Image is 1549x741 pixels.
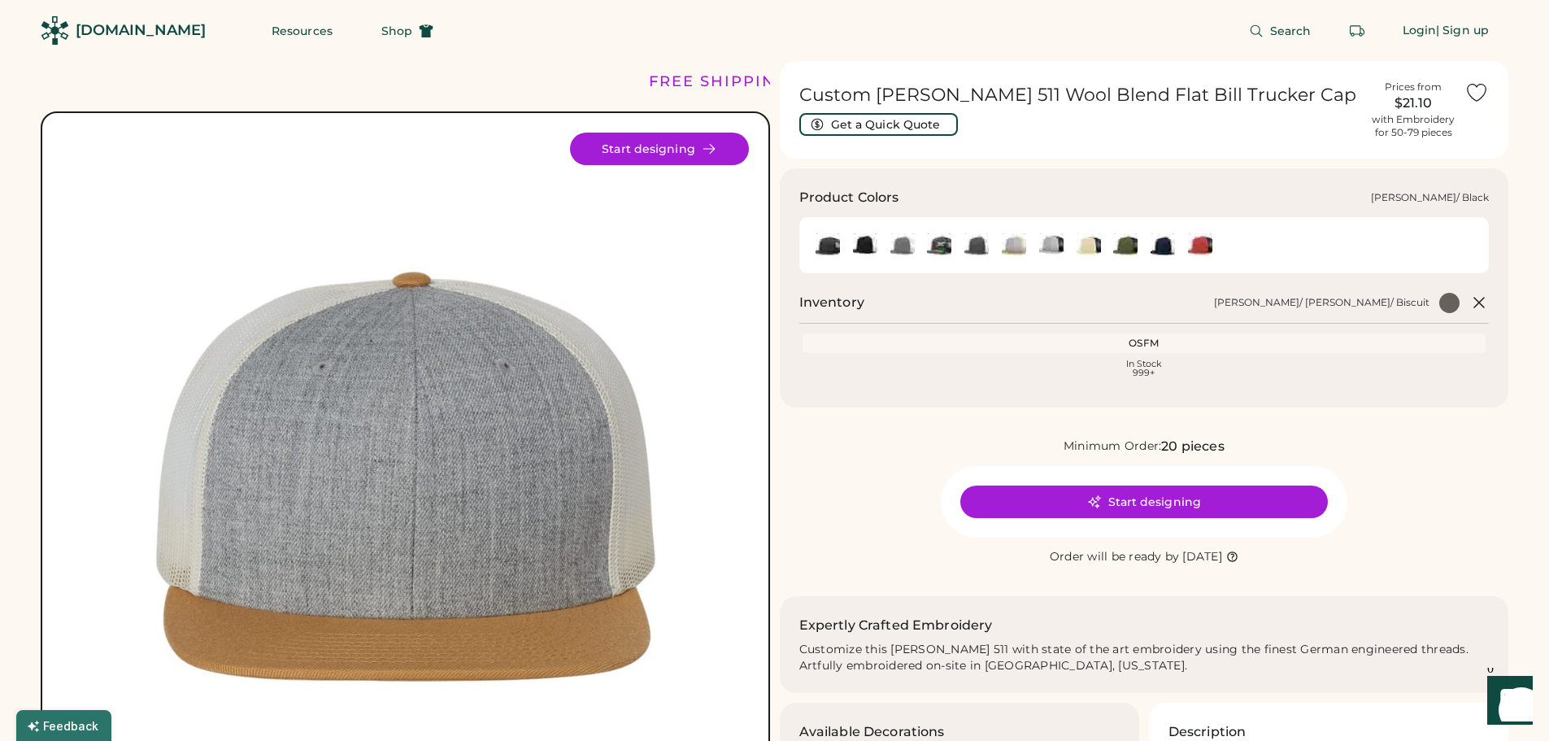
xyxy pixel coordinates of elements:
[799,113,958,136] button: Get a Quick Quote
[1372,113,1455,139] div: with Embroidery for 50-79 pieces
[1077,233,1101,258] img: Khaki/ Black Swatch Image
[362,15,453,47] button: Shop
[1229,15,1331,47] button: Search
[1472,668,1542,738] iframe: Front Chat
[816,233,840,258] div: Black/ Black
[252,15,352,47] button: Resources
[1270,25,1312,37] span: Search
[1113,233,1138,258] img: Loden/ Black Swatch Image
[1214,296,1429,309] div: [PERSON_NAME]/ [PERSON_NAME]/ Biscuit
[1002,233,1026,258] div: Heather Grey/ Birch/ Biscuit
[570,133,749,165] button: Start designing
[853,233,877,258] div: Black/ White
[41,16,69,45] img: Rendered Logo - Screens
[1161,437,1224,456] div: 20 pieces
[381,25,412,37] span: Shop
[799,642,1490,674] div: Customize this [PERSON_NAME] 511 with state of the art embroidery using the finest German enginee...
[890,233,915,258] div: Charcoal/ White
[806,360,1483,377] div: In Stock 999+
[890,233,915,258] img: Charcoal/ White Swatch Image
[799,616,993,635] h2: Expertly Crafted Embroidery
[1182,549,1222,565] div: [DATE]
[799,293,864,312] h2: Inventory
[927,233,951,258] div: Green Camo/ Black
[1039,233,1064,258] div: Heather Grey/ Black
[1064,438,1162,455] div: Minimum Order:
[1371,191,1489,204] div: [PERSON_NAME]/ Black
[76,20,206,41] div: [DOMAIN_NAME]
[1039,233,1064,258] img: Heather Grey/ Black Swatch Image
[806,337,1483,350] div: OSFM
[1113,233,1138,258] div: Loden/ Black
[1436,23,1489,39] div: | Sign up
[799,188,899,207] h3: Product Colors
[1188,233,1212,258] div: Red/ Black
[1077,233,1101,258] div: Khaki/ Black
[1151,233,1175,258] img: Navy/ White Swatch Image
[1151,233,1175,258] div: Navy/ White
[1372,94,1455,113] div: $21.10
[964,233,989,258] div: Heather Charcoal/ White
[1341,15,1373,47] button: Retrieve an order
[960,486,1328,518] button: Start designing
[649,71,789,93] div: FREE SHIPPING
[1002,233,1026,258] img: Heather Grey/ Birch/ Biscuit Swatch Image
[964,233,989,258] img: Heather Charcoal/ White Swatch Image
[1403,23,1437,39] div: Login
[816,233,840,258] img: Black/ Black Swatch Image
[1385,81,1442,94] div: Prices from
[1050,549,1180,565] div: Order will be ready by
[927,233,951,258] img: Green Camo/ Black Swatch Image
[799,84,1363,107] h1: Custom [PERSON_NAME] 511 Wool Blend Flat Bill Trucker Cap
[853,233,877,258] img: Black/ White Swatch Image
[1188,233,1212,258] img: Red/ Black Swatch Image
